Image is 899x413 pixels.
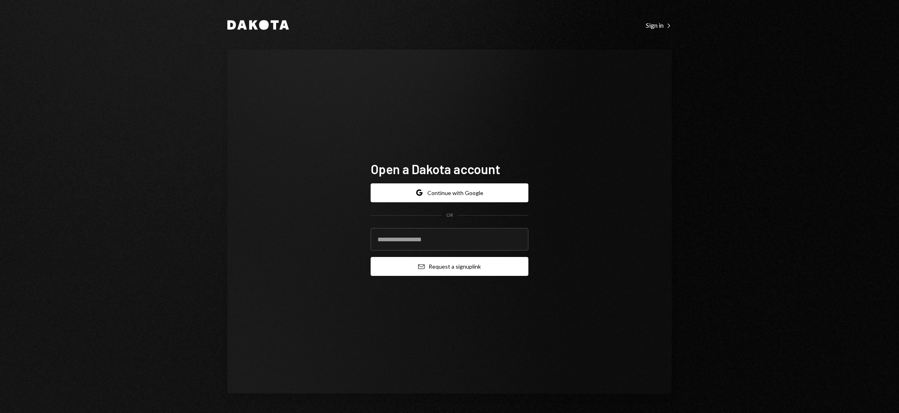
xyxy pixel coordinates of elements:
div: OR [446,212,453,219]
button: Continue with Google [371,183,528,202]
h1: Open a Dakota account [371,161,528,177]
a: Sign in [646,21,672,29]
button: Request a signuplink [371,257,528,276]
